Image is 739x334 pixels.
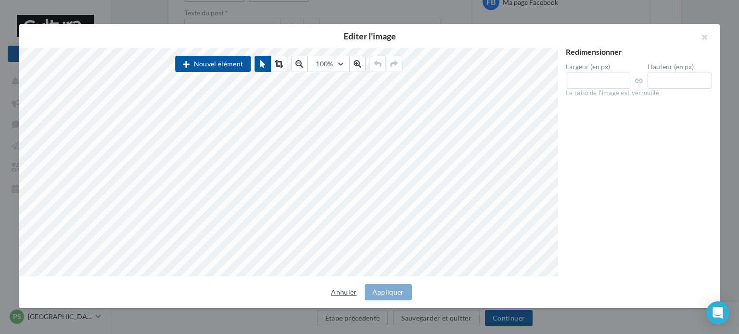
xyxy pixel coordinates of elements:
[35,32,704,40] h2: Editer l'image
[365,284,412,300] button: Appliquer
[327,286,360,298] button: Annuler
[566,48,712,56] div: Redimensionner
[566,63,630,70] label: Largeur (en px)
[175,56,251,72] button: Nouvel élément
[648,63,712,70] label: Hauteur (en px)
[566,89,712,98] div: Le ratio de l'image est verrouillé
[307,56,349,72] button: 100%
[706,301,729,324] div: Open Intercom Messenger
